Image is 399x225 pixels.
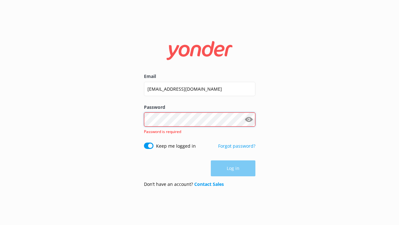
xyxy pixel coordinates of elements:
a: Contact Sales [194,181,224,187]
input: user@emailaddress.com [144,82,255,96]
label: Keep me logged in [156,143,196,150]
span: Password is required [144,129,181,134]
label: Password [144,104,255,111]
button: Show password [243,113,255,126]
label: Email [144,73,255,80]
p: Don’t have an account? [144,181,224,188]
a: Forgot password? [218,143,255,149]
